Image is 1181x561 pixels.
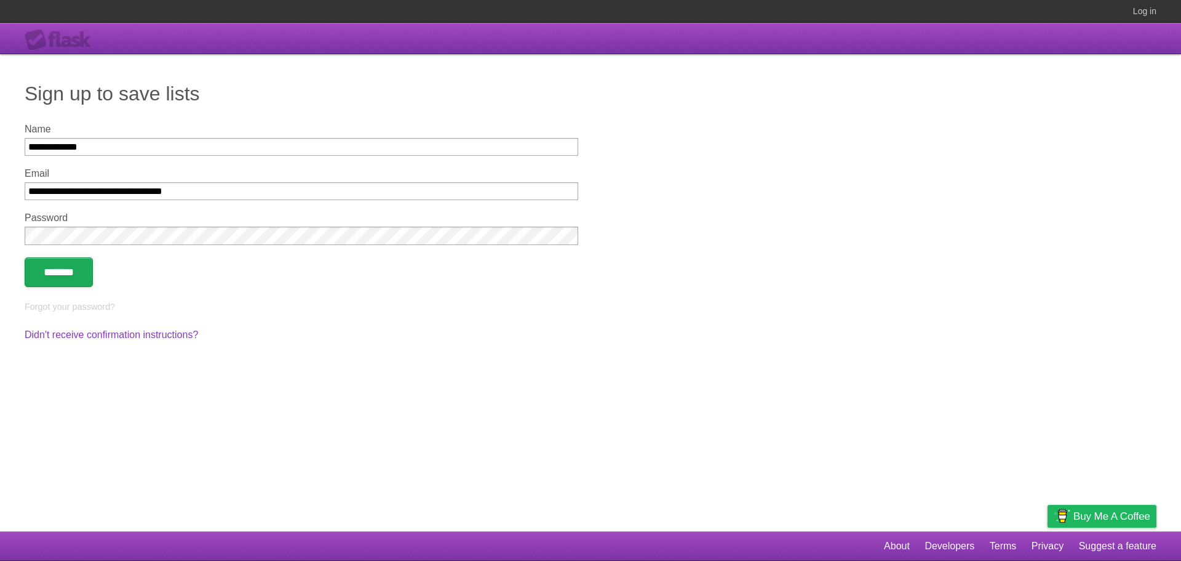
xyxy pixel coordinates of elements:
div: Flask [25,29,98,51]
a: Privacy [1032,535,1064,558]
a: Didn't receive confirmation instructions? [25,329,198,340]
label: Password [25,212,578,224]
a: About [884,535,910,558]
a: Terms [990,535,1017,558]
img: Buy me a coffee [1054,506,1070,527]
a: Developers [925,535,974,558]
h1: Sign up to save lists [25,79,1156,108]
a: Suggest a feature [1079,535,1156,558]
a: Forgot your password? [25,302,115,312]
a: Buy me a coffee [1048,505,1156,528]
label: Name [25,124,578,135]
span: Buy me a coffee [1073,506,1150,527]
label: Email [25,168,578,179]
